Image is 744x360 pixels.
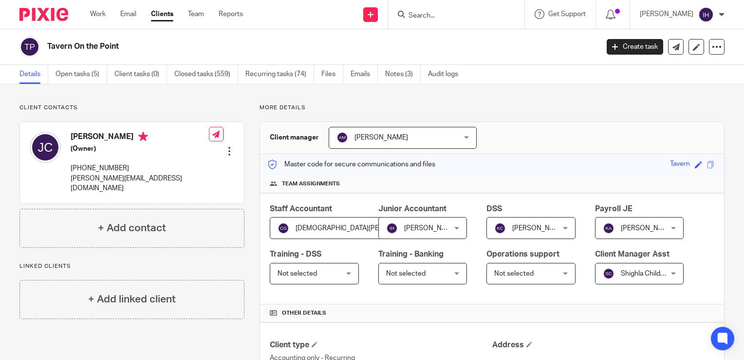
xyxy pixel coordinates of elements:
[548,11,586,18] span: Get Support
[486,205,502,213] span: DSS
[404,225,458,232] span: [PERSON_NAME]
[486,250,559,258] span: Operations support
[603,222,614,234] img: svg%3E
[670,159,690,170] div: Tavern
[19,104,244,112] p: Client contacts
[512,225,566,232] span: [PERSON_NAME]
[270,340,492,350] h4: Client type
[245,65,314,84] a: Recurring tasks (74)
[385,65,421,84] a: Notes (3)
[138,132,148,141] i: Primary
[90,9,106,19] a: Work
[428,65,465,84] a: Audit logs
[408,12,495,20] input: Search
[19,8,68,21] img: Pixie
[640,9,693,19] p: [PERSON_NAME]
[88,292,176,307] h4: + Add linked client
[114,65,167,84] a: Client tasks (0)
[278,222,289,234] img: svg%3E
[494,270,534,277] span: Not selected
[621,225,674,232] span: [PERSON_NAME]
[98,220,166,236] h4: + Add contact
[219,9,243,19] a: Reports
[621,270,670,277] span: Shighla Childers
[386,222,398,234] img: svg%3E
[278,270,317,277] span: Not selected
[296,225,422,232] span: [DEMOGRAPHIC_DATA][PERSON_NAME]
[120,9,136,19] a: Email
[386,270,426,277] span: Not selected
[282,309,326,317] span: Other details
[56,65,107,84] a: Open tasks (5)
[188,9,204,19] a: Team
[71,163,209,173] p: [PHONE_NUMBER]
[30,132,61,163] img: svg%3E
[336,132,348,143] img: svg%3E
[19,65,48,84] a: Details
[282,180,340,188] span: Team assignments
[492,340,714,350] h4: Address
[174,65,238,84] a: Closed tasks (559)
[267,160,435,169] p: Master code for secure communications and files
[19,37,40,57] img: svg%3E
[321,65,343,84] a: Files
[260,104,725,112] p: More details
[378,250,444,258] span: Training - Banking
[494,222,506,234] img: svg%3E
[71,132,209,144] h4: [PERSON_NAME]
[71,174,209,194] p: [PERSON_NAME][EMAIL_ADDRESS][DOMAIN_NAME]
[595,250,670,258] span: Client Manager Asst
[19,262,244,270] p: Linked clients
[270,250,321,258] span: Training - DSS
[698,7,714,22] img: svg%3E
[354,134,408,141] span: [PERSON_NAME]
[71,144,209,154] h5: (Owner)
[270,205,332,213] span: Staff Accountant
[270,133,319,142] h3: Client manager
[47,41,483,52] h2: Tavern On the Point
[378,205,446,213] span: Junior Accountant
[603,268,614,280] img: svg%3E
[595,205,632,213] span: Payroll JE
[351,65,378,84] a: Emails
[151,9,173,19] a: Clients
[607,39,663,55] a: Create task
